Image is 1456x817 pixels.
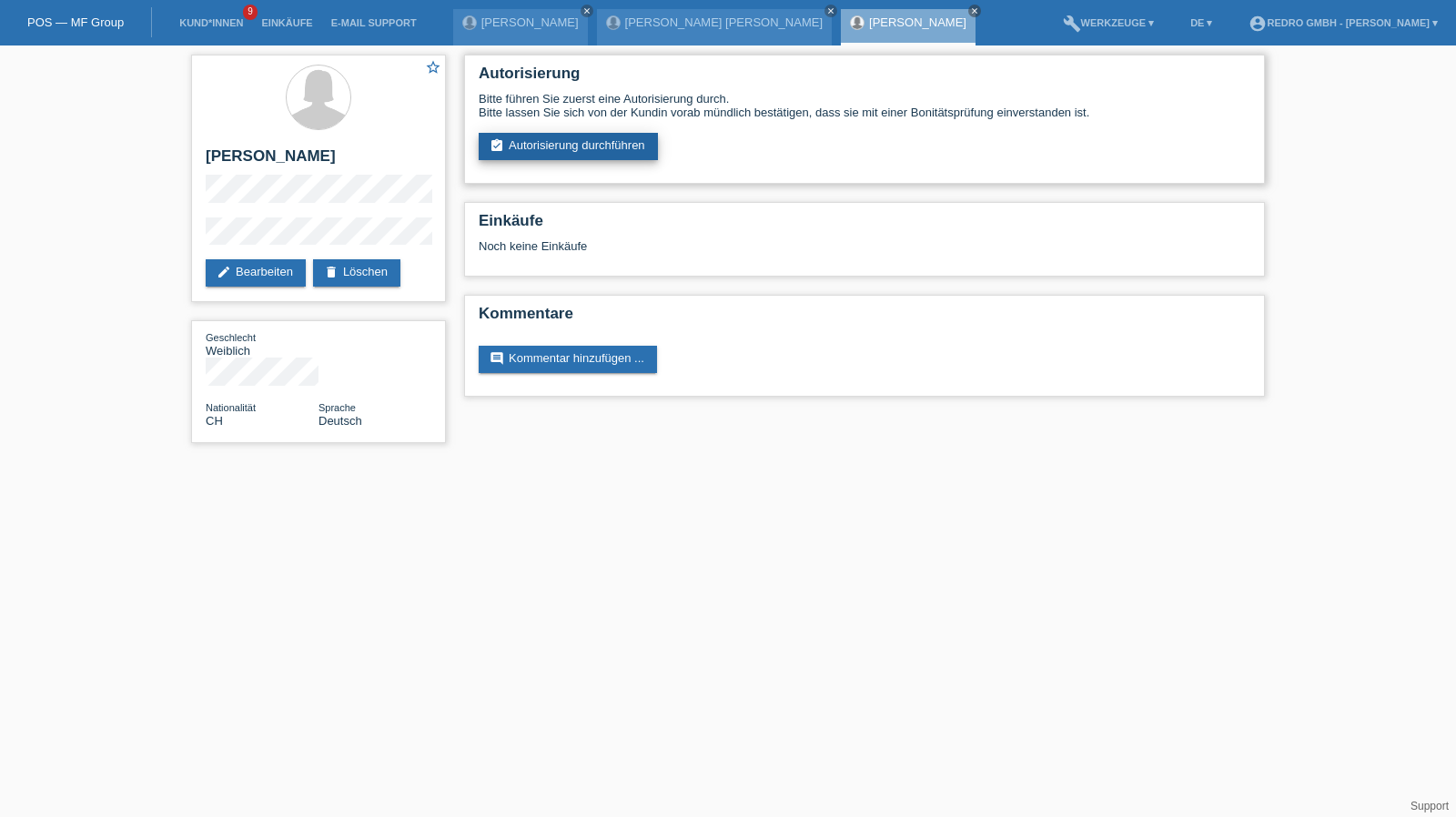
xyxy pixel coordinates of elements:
a: account_circleRedro GmbH - [PERSON_NAME] ▾ [1239,17,1447,28]
a: [PERSON_NAME] [PERSON_NAME] [625,15,823,29]
i: build [1063,15,1081,33]
span: Schweiz [206,414,223,428]
span: Geschlecht [206,332,256,343]
a: close [968,5,981,17]
span: Nationalität [206,402,256,413]
a: E-Mail Support [322,17,426,28]
i: close [970,6,979,15]
i: close [826,6,835,15]
span: Sprache [318,402,356,413]
span: 9 [243,5,258,20]
div: Weiblich [206,330,318,358]
a: Kund*innen [170,17,252,28]
a: buildWerkzeuge ▾ [1054,17,1164,28]
i: comment [490,351,504,366]
a: commentKommentar hinzufügen ... [479,346,657,373]
i: account_circle [1249,15,1267,33]
a: editBearbeiten [206,259,306,287]
a: POS — MF Group [27,15,124,29]
i: edit [217,265,231,279]
i: star_border [425,59,441,76]
a: assignment_turned_inAutorisierung durchführen [479,133,658,160]
a: close [824,5,837,17]
div: Bitte führen Sie zuerst eine Autorisierung durch. Bitte lassen Sie sich von der Kundin vorab münd... [479,92,1250,119]
h2: Einkäufe [479,212,1250,239]
a: [PERSON_NAME] [481,15,579,29]
a: [PERSON_NAME] [869,15,966,29]
i: assignment_turned_in [490,138,504,153]
a: star_border [425,59,441,78]
a: Einkäufe [252,17,321,28]
i: close [582,6,591,15]
div: Noch keine Einkäufe [479,239,1250,267]
h2: Kommentare [479,305,1250,332]
a: Support [1410,800,1449,812]
h2: [PERSON_NAME] [206,147,431,175]
a: close [581,5,593,17]
h2: Autorisierung [479,65,1250,92]
span: Deutsch [318,414,362,428]
i: delete [324,265,339,279]
a: deleteLöschen [313,259,400,287]
a: DE ▾ [1181,17,1221,28]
